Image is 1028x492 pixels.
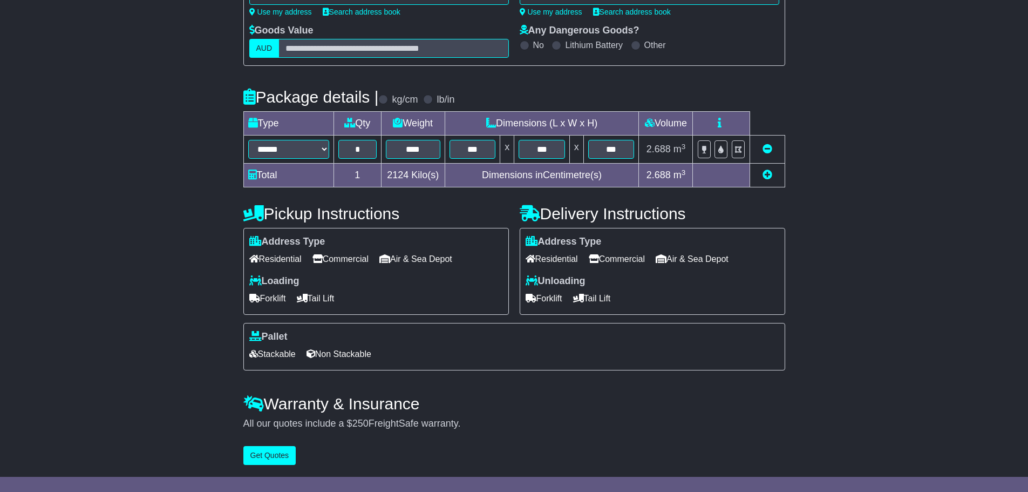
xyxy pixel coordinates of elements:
[520,205,785,223] h4: Delivery Instructions
[381,112,445,136] td: Weight
[392,94,418,106] label: kg/cm
[682,143,686,151] sup: 3
[243,112,333,136] td: Type
[333,164,381,187] td: 1
[445,164,639,187] td: Dimensions in Centimetre(s)
[243,395,785,413] h4: Warranty & Insurance
[520,8,582,16] a: Use my address
[249,331,288,343] label: Pallet
[656,251,729,267] span: Air & Sea Depot
[500,136,514,164] td: x
[763,144,772,154] a: Remove this item
[379,251,452,267] span: Air & Sea Depot
[249,251,302,267] span: Residential
[249,8,312,16] a: Use my address
[593,8,671,16] a: Search address book
[569,136,583,164] td: x
[589,251,645,267] span: Commercial
[249,346,296,362] span: Stackable
[763,170,772,180] a: Add new item
[297,290,335,307] span: Tail Lift
[243,418,785,430] div: All our quotes include a $ FreightSafe warranty.
[646,170,671,180] span: 2.688
[381,164,445,187] td: Kilo(s)
[573,290,611,307] span: Tail Lift
[646,144,671,154] span: 2.688
[526,251,578,267] span: Residential
[249,25,314,37] label: Goods Value
[682,169,686,177] sup: 3
[243,164,333,187] td: Total
[520,25,639,37] label: Any Dangerous Goods?
[533,40,544,50] label: No
[673,144,686,154] span: m
[673,170,686,180] span: m
[526,275,586,287] label: Unloading
[387,170,409,180] span: 2124
[307,346,371,362] span: Non Stackable
[644,40,666,50] label: Other
[526,236,602,248] label: Address Type
[445,112,639,136] td: Dimensions (L x W x H)
[243,88,379,106] h4: Package details |
[333,112,381,136] td: Qty
[249,236,325,248] label: Address Type
[243,205,509,223] h4: Pickup Instructions
[352,418,369,429] span: 250
[526,290,562,307] span: Forklift
[243,446,296,465] button: Get Quotes
[323,8,400,16] a: Search address book
[639,112,693,136] td: Volume
[437,94,454,106] label: lb/in
[249,290,286,307] span: Forklift
[312,251,369,267] span: Commercial
[249,275,299,287] label: Loading
[249,39,280,58] label: AUD
[565,40,623,50] label: Lithium Battery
